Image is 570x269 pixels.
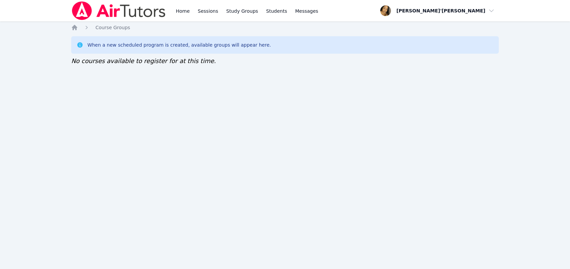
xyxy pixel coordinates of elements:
[71,57,216,64] span: No courses available to register for at this time.
[295,8,318,14] span: Messages
[87,42,271,48] div: When a new scheduled program is created, available groups will appear here.
[71,24,499,31] nav: Breadcrumb
[95,25,130,30] span: Course Groups
[95,24,130,31] a: Course Groups
[71,1,166,20] img: Air Tutors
